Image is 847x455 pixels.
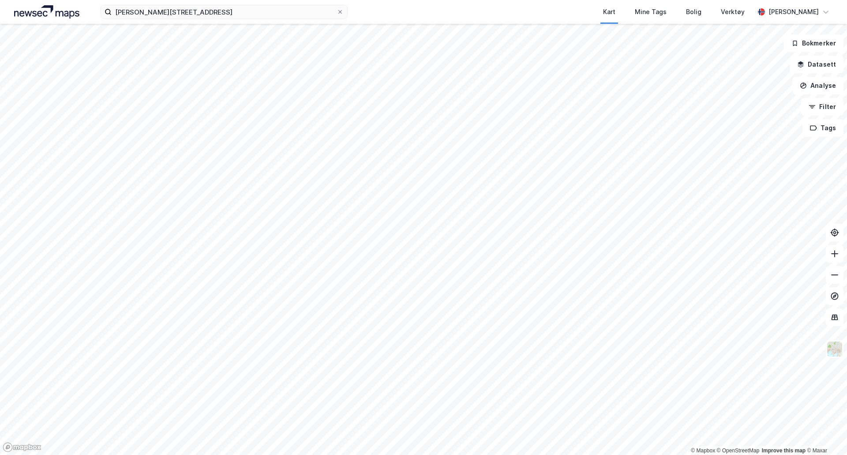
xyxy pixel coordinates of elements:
img: logo.a4113a55bc3d86da70a041830d287a7e.svg [14,5,79,19]
button: Datasett [790,56,843,73]
div: Mine Tags [635,7,667,17]
div: Bolig [686,7,701,17]
a: Improve this map [762,447,806,454]
button: Bokmerker [784,34,843,52]
button: Tags [802,119,843,137]
input: Søk på adresse, matrikkel, gårdeiere, leietakere eller personer [112,5,337,19]
button: Filter [801,98,843,116]
a: Mapbox [691,447,715,454]
a: OpenStreetMap [717,447,760,454]
img: Z [826,341,843,357]
div: [PERSON_NAME] [768,7,819,17]
div: Kart [603,7,615,17]
div: Verktøy [721,7,745,17]
button: Analyse [792,77,843,94]
div: Kontrollprogram for chat [803,413,847,455]
iframe: Chat Widget [803,413,847,455]
a: Mapbox homepage [3,442,41,452]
